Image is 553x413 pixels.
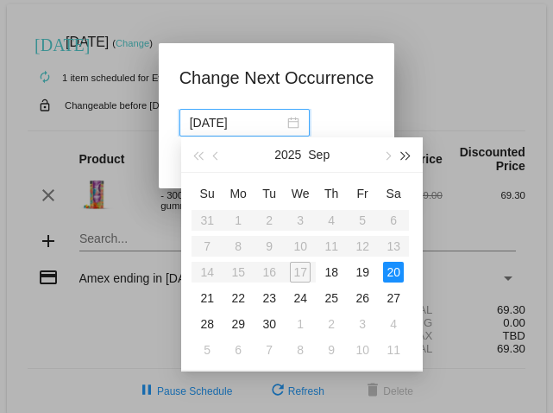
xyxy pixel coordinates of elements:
[208,137,227,172] button: Previous month (PageUp)
[308,137,330,172] button: Sep
[197,340,217,360] div: 5
[228,314,248,334] div: 29
[223,285,254,311] td: 9/22/2025
[192,337,223,363] td: 10/5/2025
[321,314,342,334] div: 2
[259,340,280,360] div: 7
[228,340,248,360] div: 6
[321,340,342,360] div: 9
[378,259,409,285] td: 9/20/2025
[383,340,404,360] div: 11
[352,314,373,334] div: 3
[290,288,311,308] div: 24
[352,288,373,308] div: 26
[223,180,254,207] th: Mon
[290,314,311,334] div: 1
[290,340,311,360] div: 8
[254,337,285,363] td: 10/7/2025
[285,337,316,363] td: 10/8/2025
[347,337,378,363] td: 10/10/2025
[347,259,378,285] td: 9/19/2025
[352,262,373,283] div: 19
[378,337,409,363] td: 10/11/2025
[223,337,254,363] td: 10/6/2025
[179,147,255,178] button: Update
[254,285,285,311] td: 9/23/2025
[254,180,285,207] th: Tue
[188,137,207,172] button: Last year (Control + left)
[259,314,280,334] div: 30
[192,285,223,311] td: 9/21/2025
[254,311,285,337] td: 9/30/2025
[316,180,347,207] th: Thu
[197,288,217,308] div: 21
[377,137,396,172] button: Next month (PageDown)
[321,262,342,283] div: 18
[285,285,316,311] td: 9/24/2025
[274,137,301,172] button: 2025
[383,288,404,308] div: 27
[190,113,284,132] input: Select date
[397,137,416,172] button: Next year (Control + right)
[285,180,316,207] th: Wed
[352,340,373,360] div: 10
[197,314,217,334] div: 28
[321,288,342,308] div: 25
[347,285,378,311] td: 9/26/2025
[383,314,404,334] div: 4
[179,64,374,92] h1: Change Next Occurrence
[285,311,316,337] td: 10/1/2025
[259,288,280,308] div: 23
[192,311,223,337] td: 9/28/2025
[347,311,378,337] td: 10/3/2025
[223,311,254,337] td: 9/29/2025
[316,259,347,285] td: 9/18/2025
[192,180,223,207] th: Sun
[228,288,248,308] div: 22
[316,311,347,337] td: 10/2/2025
[378,311,409,337] td: 10/4/2025
[347,180,378,207] th: Fri
[316,337,347,363] td: 10/9/2025
[316,285,347,311] td: 9/25/2025
[383,262,404,283] div: 20
[378,180,409,207] th: Sat
[378,285,409,311] td: 9/27/2025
